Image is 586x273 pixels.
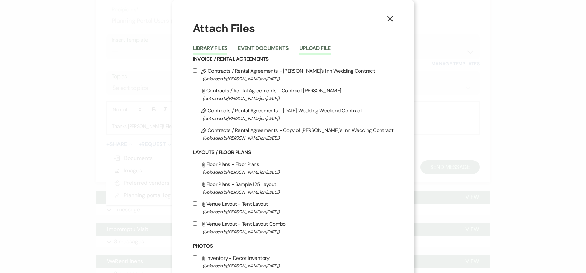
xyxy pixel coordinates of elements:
[193,21,394,36] h1: Attach Files
[193,45,228,55] button: Library Files
[193,128,197,132] input: Contracts / Rental Agreements - Copy of [PERSON_NAME]'s Inn Wedding Contract(Uploaded by[PERSON_N...
[202,134,394,142] span: (Uploaded by [PERSON_NAME] on [DATE] )
[193,220,394,236] label: Venue Layout - Tent Layout Combo
[193,126,394,142] label: Contracts / Rental Agreements - Copy of [PERSON_NAME]'s Inn Wedding Contract
[193,221,197,226] input: Venue Layout - Tent Layout Combo(Uploaded by[PERSON_NAME]on [DATE])
[193,182,197,186] input: Floor Plans - Sample 125 Layout(Uploaded by[PERSON_NAME]on [DATE])
[193,88,197,92] input: Contracts / Rental Agreements - Contract [PERSON_NAME](Uploaded by[PERSON_NAME]on [DATE])
[193,106,394,122] label: Contracts / Rental Agreements - [DATE] Wedding Weekend Contract
[193,67,394,83] label: Contracts / Rental Agreements - [PERSON_NAME]'s Inn Wedding Contract
[202,168,394,176] span: (Uploaded by [PERSON_NAME] on [DATE] )
[202,188,394,196] span: (Uploaded by [PERSON_NAME] on [DATE] )
[193,55,394,63] h6: Invoice / Rental Agreements
[238,45,289,55] button: Event Documents
[193,243,394,250] h6: Photos
[193,162,197,166] input: Floor Plans - Floor Plans(Uploaded by[PERSON_NAME]on [DATE])
[202,75,394,83] span: (Uploaded by [PERSON_NAME] on [DATE] )
[299,45,331,55] button: Upload File
[193,68,197,73] input: Contracts / Rental Agreements - [PERSON_NAME]'s Inn Wedding Contract(Uploaded by[PERSON_NAME]on [...
[193,180,394,196] label: Floor Plans - Sample 125 Layout
[193,254,394,270] label: Inventory - Decor Inventory
[202,228,394,236] span: (Uploaded by [PERSON_NAME] on [DATE] )
[202,94,394,102] span: (Uploaded by [PERSON_NAME] on [DATE] )
[193,108,197,112] input: Contracts / Rental Agreements - [DATE] Wedding Weekend Contract(Uploaded by[PERSON_NAME]on [DATE])
[193,255,197,260] input: Inventory - Decor Inventory(Uploaded by[PERSON_NAME]on [DATE])
[202,114,394,122] span: (Uploaded by [PERSON_NAME] on [DATE] )
[202,262,394,270] span: (Uploaded by [PERSON_NAME] on [DATE] )
[193,200,394,216] label: Venue Layout - Tent Layout
[193,201,197,206] input: Venue Layout - Tent Layout(Uploaded by[PERSON_NAME]on [DATE])
[202,208,394,216] span: (Uploaded by [PERSON_NAME] on [DATE] )
[193,86,394,102] label: Contracts / Rental Agreements - Contract [PERSON_NAME]
[193,160,394,176] label: Floor Plans - Floor Plans
[193,149,394,156] h6: Layouts / Floor Plans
